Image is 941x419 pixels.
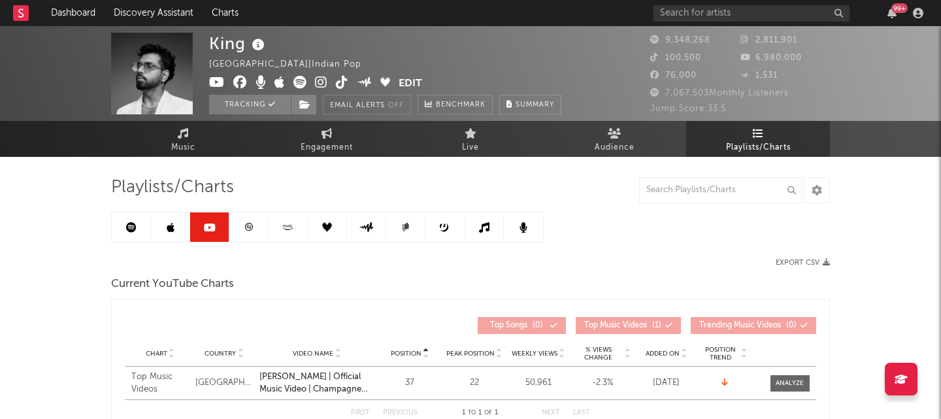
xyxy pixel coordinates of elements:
[726,140,791,156] span: Playlists/Charts
[205,350,236,358] span: Country
[650,54,701,62] span: 100,500
[891,3,908,13] div: 99 +
[639,177,802,203] input: Search Playlists/Charts
[399,76,422,92] button: Edit
[573,409,590,416] button: Last
[323,95,411,114] button: Email AlertsOff
[490,322,527,329] span: Top Songs
[391,350,421,358] span: Position
[542,121,686,157] a: Audience
[259,371,374,396] a: [PERSON_NAME] | Official Music Video | Champagne Talk | King
[740,71,778,80] span: 1,531
[478,317,566,334] button: Top Songs(0)
[171,140,195,156] span: Music
[301,140,353,156] span: Engagement
[499,95,561,114] button: Summary
[351,409,370,416] button: First
[542,409,560,416] button: Next
[650,89,789,97] span: 7,067,503 Monthly Listeners
[584,322,647,329] span: Top Music Videos
[650,71,697,80] span: 76,000
[381,377,438,390] div: 37
[446,377,503,390] div: 22
[388,102,404,109] em: Off
[686,121,830,157] a: Playlists/Charts
[702,346,740,361] span: Position Trend
[510,377,567,390] div: 50,961
[209,33,268,54] div: King
[638,377,695,390] div: [DATE]
[383,409,418,416] button: Previous
[146,350,167,358] span: Chart
[516,101,554,109] span: Summary
[595,140,635,156] span: Audience
[462,140,479,156] span: Live
[131,371,189,396] div: Top Music Videos
[699,322,781,329] span: Trending Music Videos
[653,5,850,22] input: Search for artists
[691,317,816,334] button: Trending Music Videos(0)
[584,322,661,329] span: ( 1 )
[209,95,291,114] button: Tracking
[512,350,557,358] span: Weekly Views
[293,350,333,358] span: Video Name
[650,105,726,113] span: Jump Score: 33.5
[195,377,253,390] div: [GEOGRAPHIC_DATA]
[484,410,492,416] span: of
[255,121,399,157] a: Engagement
[699,322,797,329] span: ( 0 )
[436,97,486,113] span: Benchmark
[740,36,797,44] span: 2,811,901
[740,54,802,62] span: 6,980,000
[646,350,680,358] span: Added On
[574,346,623,361] span: % Views Change
[399,121,542,157] a: Live
[111,180,234,195] span: Playlists/Charts
[486,322,546,329] span: ( 0 )
[111,121,255,157] a: Music
[418,95,493,114] a: Benchmark
[576,317,681,334] button: Top Music Videos(1)
[887,8,897,18] button: 99+
[209,57,376,73] div: [GEOGRAPHIC_DATA] | Indian Pop
[574,377,631,390] div: -2.3 %
[776,259,830,267] button: Export CSV
[111,277,234,292] span: Current YouTube Charts
[446,350,495,358] span: Peak Position
[468,410,476,416] span: to
[650,36,710,44] span: 9,348,268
